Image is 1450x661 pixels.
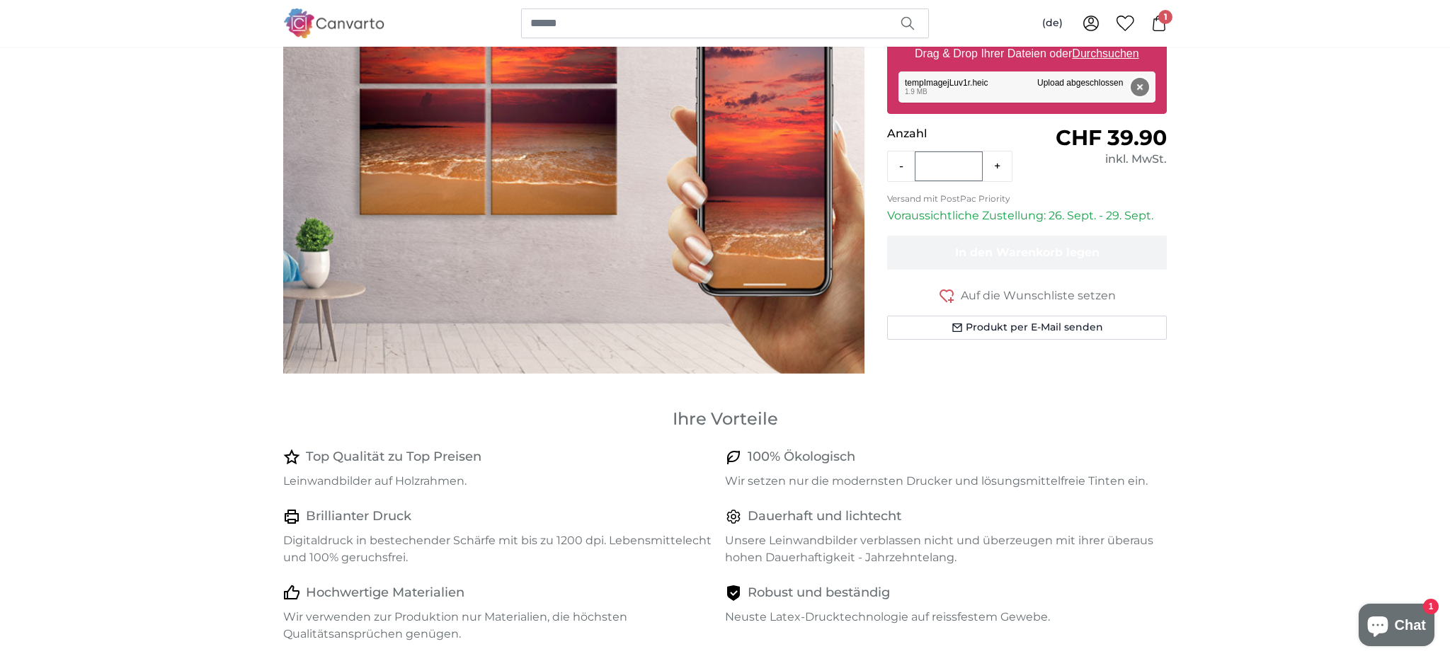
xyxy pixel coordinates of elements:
button: Auf die Wunschliste setzen [887,287,1167,304]
img: Canvarto [283,8,385,38]
h3: Ihre Vorteile [283,408,1167,430]
h4: Brillianter Druck [306,507,411,527]
p: Unsere Leinwandbilder verblassen nicht und überzeugen mit ihrer überaus hohen Dauerhaftigkeit - J... [725,532,1155,566]
p: Digitaldruck in bestechender Schärfe mit bis zu 1200 dpi. Lebensmittelecht und 100% geruchsfrei. [283,532,714,566]
p: Versand mit PostPac Priority [887,193,1167,205]
span: Auf die Wunschliste setzen [961,287,1116,304]
button: + [983,152,1012,180]
h4: Dauerhaft und lichtecht [748,507,901,527]
h4: Top Qualität zu Top Preisen [306,447,481,467]
p: Voraussichtliche Zustellung: 26. Sept. - 29. Sept. [887,207,1167,224]
span: CHF 39.90 [1056,125,1167,151]
inbox-online-store-chat: Onlineshop-Chat von Shopify [1354,604,1439,650]
button: Produkt per E-Mail senden [887,316,1167,340]
span: 1 [1158,10,1172,24]
h4: Hochwertige Materialien [306,583,464,603]
h4: Robust und beständig [748,583,890,603]
p: Wir verwenden zur Produktion nur Materialien, die höchsten Qualitätsansprüchen genügen. [283,609,714,643]
button: (de) [1031,11,1074,36]
div: inkl. MwSt. [1027,151,1167,168]
p: Anzahl [887,125,1027,142]
span: In den Warenkorb legen [955,246,1100,259]
p: Leinwandbilder auf Holzrahmen. [283,473,714,490]
label: Drag & Drop Ihrer Dateien oder [909,40,1145,68]
p: Wir setzen nur die modernsten Drucker und lösungsmittelfreie Tinten ein. [725,473,1155,490]
p: Neuste Latex-Drucktechnologie auf reissfestem Gewebe. [725,609,1155,626]
h4: 100% Ökologisch [748,447,855,467]
u: Durchsuchen [1073,47,1139,59]
button: - [888,152,915,180]
button: In den Warenkorb legen [887,236,1167,270]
